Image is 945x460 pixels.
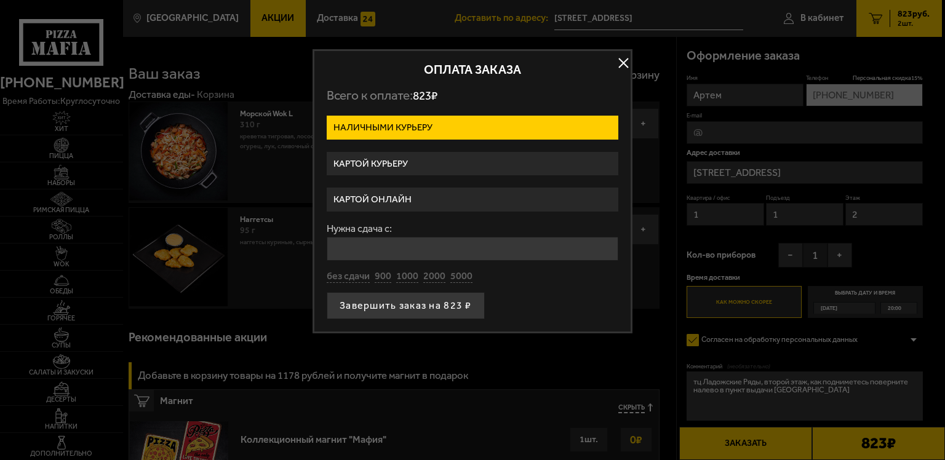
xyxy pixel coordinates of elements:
[423,270,445,284] button: 2000
[450,270,472,284] button: 5000
[327,116,618,140] label: Наличными курьеру
[375,270,391,284] button: 900
[413,89,437,103] span: 823 ₽
[327,270,370,284] button: без сдачи
[327,152,618,176] label: Картой курьеру
[327,292,485,319] button: Завершить заказ на 823 ₽
[396,270,418,284] button: 1000
[327,63,618,76] h2: Оплата заказа
[327,224,618,234] label: Нужна сдача с:
[327,188,618,212] label: Картой онлайн
[327,88,618,103] p: Всего к оплате:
